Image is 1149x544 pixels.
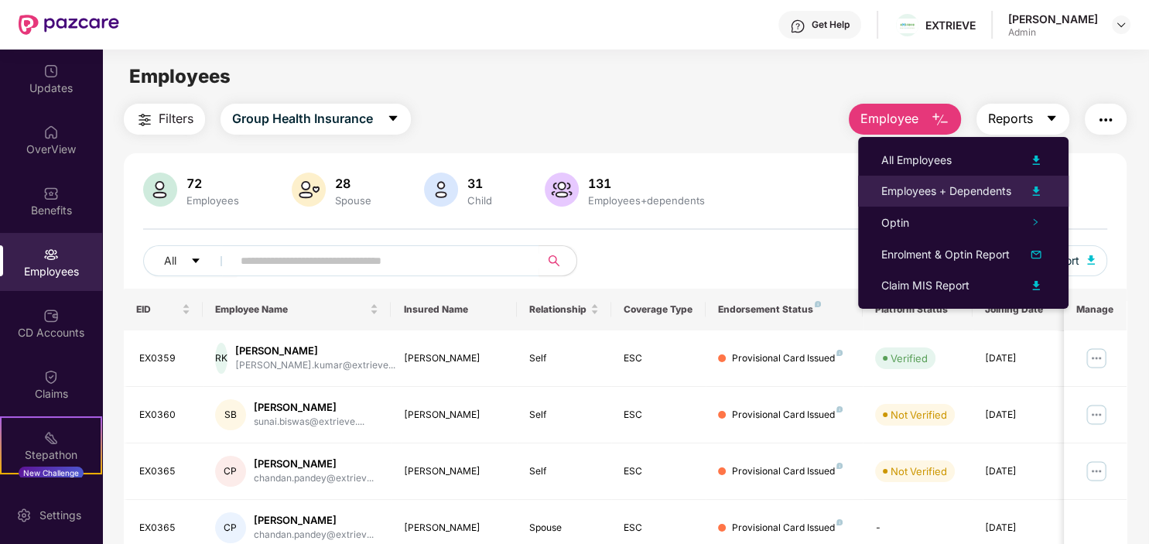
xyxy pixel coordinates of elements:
img: svg+xml;base64,PHN2ZyBpZD0iRHJvcGRvd24tMzJ4MzIiIHhtbG5zPSJodHRwOi8vd3d3LnczLm9yZy8yMDAwL3N2ZyIgd2... [1115,19,1127,31]
div: New Challenge [19,467,84,479]
div: [DATE] [985,408,1055,423]
th: Relationship [517,289,611,330]
div: [DATE] [985,521,1055,535]
div: Verified [891,351,928,366]
div: Not Verified [891,407,947,423]
th: Insured Name [391,289,517,330]
button: Reportscaret-down [976,104,1069,135]
span: Employee [860,109,918,128]
img: manageButton [1084,459,1109,484]
img: svg+xml;base64,PHN2ZyB4bWxucz0iaHR0cDovL3d3dy53My5vcmcvMjAwMC9zdmciIHhtbG5zOnhsaW5rPSJodHRwOi8vd3... [1027,245,1045,264]
button: search [539,245,577,276]
div: [PERSON_NAME] [1008,12,1098,26]
div: 31 [464,176,495,191]
div: [DATE] [985,464,1055,479]
img: svg+xml;base64,PHN2ZyB4bWxucz0iaHR0cDovL3d3dy53My5vcmcvMjAwMC9zdmciIHdpZHRoPSIyNCIgaGVpZ2h0PSIyNC... [135,111,154,129]
img: svg+xml;base64,PHN2ZyBpZD0iQmVuZWZpdHMiIHhtbG5zPSJodHRwOi8vd3d3LnczLm9yZy8yMDAwL3N2ZyIgd2lkdGg9Ij... [43,186,59,201]
button: Group Health Insurancecaret-down [221,104,411,135]
div: [DATE] [985,351,1055,366]
img: svg+xml;base64,PHN2ZyB4bWxucz0iaHR0cDovL3d3dy53My5vcmcvMjAwMC9zdmciIHhtbG5zOnhsaW5rPSJodHRwOi8vd3... [292,173,326,207]
img: svg+xml;base64,PHN2ZyB4bWxucz0iaHR0cDovL3d3dy53My5vcmcvMjAwMC9zdmciIHhtbG5zOnhsaW5rPSJodHRwOi8vd3... [931,111,949,129]
div: EXTRIEVE [925,18,976,33]
span: Employee Name [215,303,368,316]
span: Reports [988,109,1033,128]
div: Employees+dependents [585,194,708,207]
span: All [164,252,176,269]
span: Employees [129,65,231,87]
button: Filters [124,104,205,135]
div: ESC [624,408,693,423]
img: svg+xml;base64,PHN2ZyB4bWxucz0iaHR0cDovL3d3dy53My5vcmcvMjAwMC9zdmciIHhtbG5zOnhsaW5rPSJodHRwOi8vd3... [424,173,458,207]
div: Provisional Card Issued [732,464,843,479]
div: [PERSON_NAME] [403,521,504,535]
div: [PERSON_NAME] [403,351,504,366]
span: Filters [159,109,193,128]
div: Self [529,351,599,366]
div: CP [215,456,246,487]
div: Not Verified [891,464,947,479]
th: EID [124,289,203,330]
img: svg+xml;base64,PHN2ZyB4bWxucz0iaHR0cDovL3d3dy53My5vcmcvMjAwMC9zdmciIHhtbG5zOnhsaW5rPSJodHRwOi8vd3... [545,173,579,207]
button: Allcaret-down [143,245,238,276]
img: svg+xml;base64,PHN2ZyB4bWxucz0iaHR0cDovL3d3dy53My5vcmcvMjAwMC9zdmciIHdpZHRoPSI4IiBoZWlnaHQ9IjgiIH... [836,350,843,356]
div: 72 [183,176,242,191]
img: svg+xml;base64,PHN2ZyBpZD0iU2V0dGluZy0yMHgyMCIgeG1sbnM9Imh0dHA6Ly93d3cudzMub3JnLzIwMDAvc3ZnIiB3aW... [16,508,32,523]
div: Provisional Card Issued [732,351,843,366]
div: Self [529,408,599,423]
span: caret-down [190,255,201,268]
div: Endorsement Status [718,303,850,316]
div: Enrolment & Optin Report [881,246,1010,263]
div: CP [215,512,246,543]
div: [PERSON_NAME].kumar@extrieve... [235,358,395,373]
div: [PERSON_NAME] [403,408,504,423]
div: Employees + Dependents [881,183,1011,200]
div: RK [215,343,227,374]
div: Employees [183,194,242,207]
div: [PERSON_NAME] [235,344,395,358]
span: search [539,255,569,267]
div: Claim MIS Report [881,277,969,294]
img: svg+xml;base64,PHN2ZyB4bWxucz0iaHR0cDovL3d3dy53My5vcmcvMjAwMC9zdmciIHhtbG5zOnhsaW5rPSJodHRwOi8vd3... [1087,255,1095,265]
div: All Employees [881,152,952,169]
span: right [1031,218,1039,226]
img: New Pazcare Logo [19,15,119,35]
div: [PERSON_NAME] [254,457,374,471]
div: Self [529,464,599,479]
div: Spouse [332,194,374,207]
span: Relationship [529,303,587,316]
div: chandan.pandey@extriev... [254,528,374,542]
th: Manage [1064,289,1127,330]
img: svg+xml;base64,PHN2ZyB4bWxucz0iaHR0cDovL3d3dy53My5vcmcvMjAwMC9zdmciIHhtbG5zOnhsaW5rPSJodHRwOi8vd3... [1027,151,1045,169]
div: [PERSON_NAME] [254,513,374,528]
img: manageButton [1084,402,1109,427]
img: svg+xml;base64,PHN2ZyB4bWxucz0iaHR0cDovL3d3dy53My5vcmcvMjAwMC9zdmciIHdpZHRoPSI4IiBoZWlnaHQ9IjgiIH... [815,301,821,307]
div: ESC [624,521,693,535]
img: svg+xml;base64,PHN2ZyBpZD0iVXBkYXRlZCIgeG1sbnM9Imh0dHA6Ly93d3cudzMub3JnLzIwMDAvc3ZnIiB3aWR0aD0iMj... [43,63,59,79]
img: svg+xml;base64,PHN2ZyBpZD0iSG9tZSIgeG1sbnM9Imh0dHA6Ly93d3cudzMub3JnLzIwMDAvc3ZnIiB3aWR0aD0iMjAiIG... [43,125,59,140]
button: Employee [849,104,961,135]
div: EX0365 [139,521,190,535]
img: svg+xml;base64,PHN2ZyB4bWxucz0iaHR0cDovL3d3dy53My5vcmcvMjAwMC9zdmciIHhtbG5zOnhsaW5rPSJodHRwOi8vd3... [1027,182,1045,200]
th: Coverage Type [611,289,706,330]
div: ESC [624,464,693,479]
img: download%20(1).png [896,19,918,33]
img: svg+xml;base64,PHN2ZyBpZD0iRW1wbG95ZWVzIiB4bWxucz0iaHR0cDovL3d3dy53My5vcmcvMjAwMC9zdmciIHdpZHRoPS... [43,247,59,262]
img: svg+xml;base64,PHN2ZyB4bWxucz0iaHR0cDovL3d3dy53My5vcmcvMjAwMC9zdmciIHdpZHRoPSIyMSIgaGVpZ2h0PSIyMC... [43,430,59,446]
div: [PERSON_NAME] [403,464,504,479]
div: EX0359 [139,351,190,366]
th: Employee Name [203,289,392,330]
span: caret-down [387,112,399,126]
div: Provisional Card Issued [732,408,843,423]
img: svg+xml;base64,PHN2ZyB4bWxucz0iaHR0cDovL3d3dy53My5vcmcvMjAwMC9zdmciIHdpZHRoPSI4IiBoZWlnaHQ9IjgiIH... [836,463,843,469]
div: Stepathon [2,447,101,463]
img: manageButton [1084,346,1109,371]
div: EX0365 [139,464,190,479]
span: Optin [881,216,909,229]
img: svg+xml;base64,PHN2ZyB4bWxucz0iaHR0cDovL3d3dy53My5vcmcvMjAwMC9zdmciIHdpZHRoPSI4IiBoZWlnaHQ9IjgiIH... [836,519,843,525]
div: [PERSON_NAME] [254,400,364,415]
img: svg+xml;base64,PHN2ZyB4bWxucz0iaHR0cDovL3d3dy53My5vcmcvMjAwMC9zdmciIHdpZHRoPSIyNCIgaGVpZ2h0PSIyNC... [1096,111,1115,129]
span: caret-down [1045,112,1058,126]
div: SB [215,399,246,430]
div: chandan.pandey@extriev... [254,471,374,486]
img: svg+xml;base64,PHN2ZyBpZD0iSGVscC0zMngzMiIgeG1sbnM9Imh0dHA6Ly93d3cudzMub3JnLzIwMDAvc3ZnIiB3aWR0aD... [790,19,805,34]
